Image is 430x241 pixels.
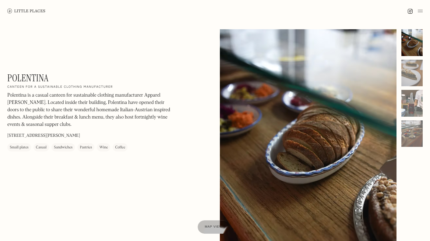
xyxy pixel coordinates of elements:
[54,145,72,151] div: Sandwiches
[198,220,230,234] a: Map view
[7,92,172,129] p: Polentina is a casual canteen for sustainable clothing manufacturer Apparel [PERSON_NAME]. Locate...
[36,145,47,151] div: Casual
[115,145,125,151] div: Coffee
[205,225,223,229] span: Map view
[7,72,48,84] h1: Polentina
[80,145,92,151] div: Pastries
[10,145,29,151] div: Small plates
[7,133,80,139] p: [STREET_ADDRESS][PERSON_NAME]
[7,85,113,90] h2: Canteen for a sustainable clothing manufacturer
[99,145,108,151] div: Wine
